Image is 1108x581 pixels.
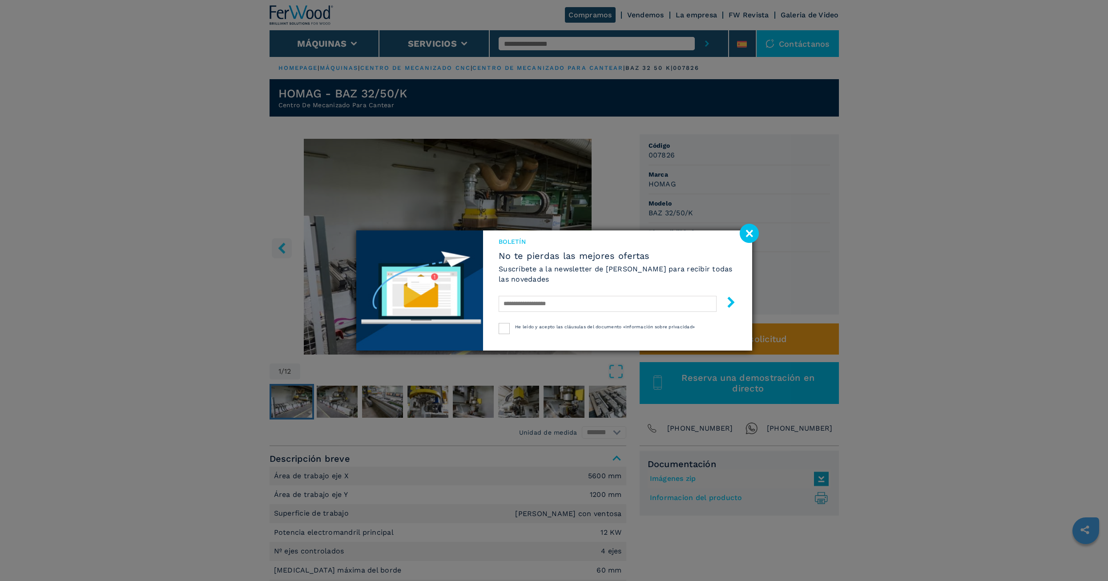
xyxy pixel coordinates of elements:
span: Boletín [499,237,736,246]
button: submit-button [717,293,737,314]
h6: Suscríbete a la newsletter de [PERSON_NAME] para recibir todas las novedades [499,264,736,284]
span: No te pierdas las mejores ofertas [499,250,736,261]
img: Newsletter image [356,230,483,351]
span: He leído y acepto las cláusulas del documento «Información sobre privacidad» [515,324,695,329]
